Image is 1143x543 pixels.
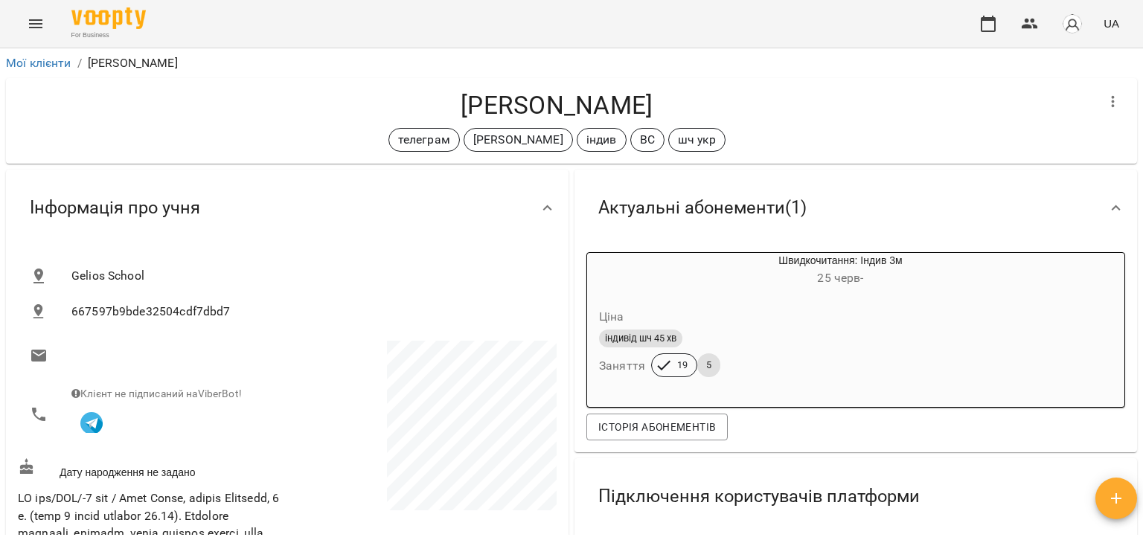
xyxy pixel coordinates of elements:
[598,485,920,508] span: Підключення користувачів платформи
[464,128,573,152] div: [PERSON_NAME]
[398,131,450,149] p: телеграм
[1104,16,1119,31] span: UA
[30,196,200,219] span: Інформація про учня
[586,131,617,149] p: індив
[697,359,720,372] span: 5
[77,54,82,72] li: /
[71,402,112,442] button: Клієнт підписаний на VooptyBot
[574,170,1137,246] div: Актуальні абонементи(1)
[6,170,569,246] div: Інформація про учня
[577,128,627,152] div: індив
[18,90,1095,121] h4: [PERSON_NAME]
[15,455,287,483] div: Дату народження не задано
[659,253,1022,289] div: Швидкочитання: Індив 3м
[574,458,1137,535] div: Підключення користувачів платформи
[817,271,863,285] span: 25 черв -
[587,253,1022,395] button: Швидкочитання: Індив 3м25 черв- Цінаіндивід шч 45 хвЗаняття195
[473,131,563,149] p: [PERSON_NAME]
[586,414,728,440] button: Історія абонементів
[599,356,645,376] h6: Заняття
[18,6,54,42] button: Menu
[599,306,624,327] h6: Ціна
[80,412,103,434] img: Telegram
[71,303,545,321] span: 667597b9bde32504cdf7dbd7
[6,56,71,70] a: Мої клієнти
[71,30,146,40] span: For Business
[88,54,178,72] p: [PERSON_NAME]
[71,388,242,399] span: Клієнт не підписаний на ViberBot!
[640,131,655,149] p: ВС
[71,267,545,285] span: Gelios School
[587,253,659,289] div: Швидкочитання: Індив 3м
[388,128,460,152] div: телеграм
[630,128,665,152] div: ВС
[6,54,1137,72] nav: breadcrumb
[1098,10,1125,37] button: UA
[598,418,716,436] span: Історія абонементів
[1062,13,1083,34] img: avatar_s.png
[71,7,146,29] img: Voopty Logo
[678,131,716,149] p: шч укр
[599,332,682,345] span: індивід шч 45 хв
[668,359,697,372] span: 19
[598,196,807,219] span: Актуальні абонементи ( 1 )
[668,128,726,152] div: шч укр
